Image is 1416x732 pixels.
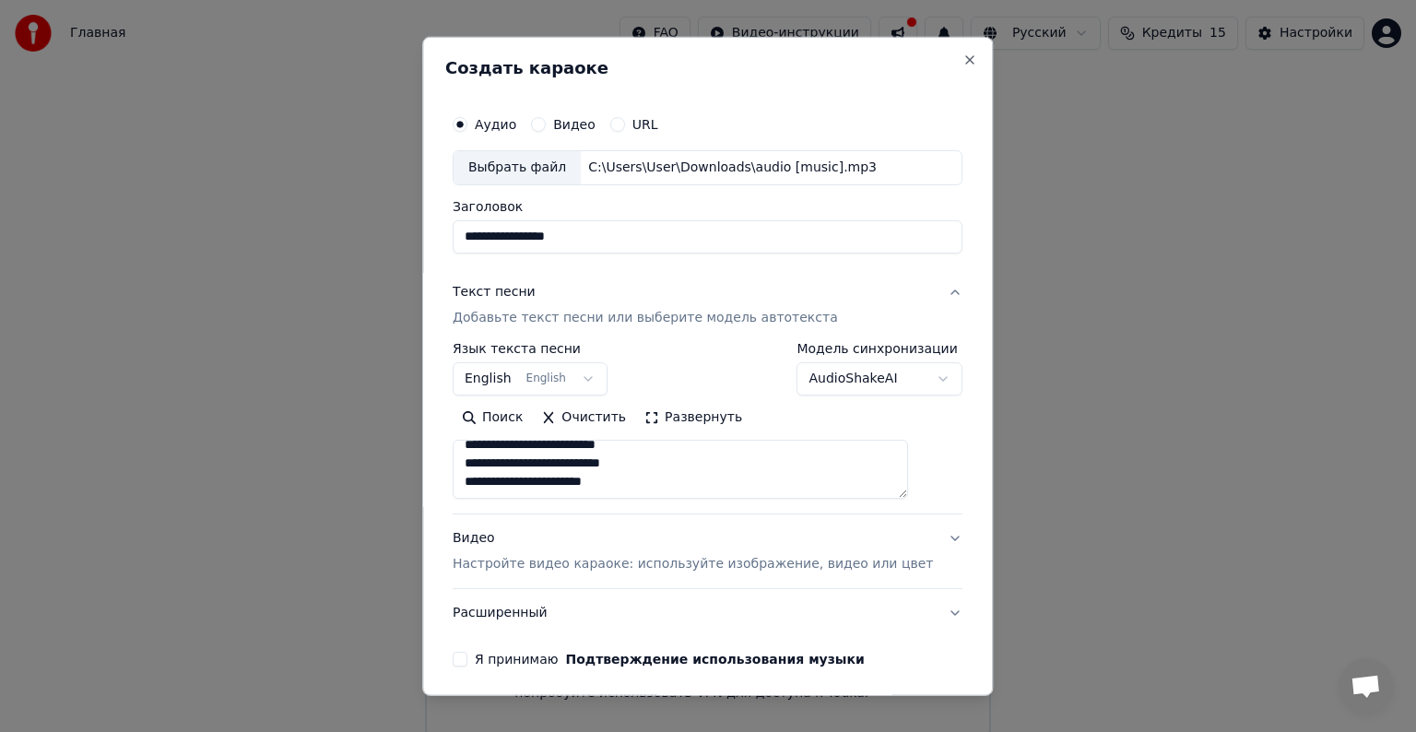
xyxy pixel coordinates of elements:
[453,283,536,301] div: Текст песни
[453,514,962,588] button: ВидеоНастройте видео караоке: используйте изображение, видео или цвет
[445,60,970,77] h2: Создать караоке
[454,151,581,184] div: Выбрать файл
[581,159,884,177] div: C:\Users\User\Downloads\audio [music].mp3
[797,342,963,355] label: Модель синхронизации
[475,118,516,131] label: Аудио
[453,529,933,573] div: Видео
[453,268,962,342] button: Текст песниДобавьте текст песни или выберите модель автотекста
[453,589,962,637] button: Расширенный
[533,403,636,432] button: Очистить
[632,118,658,131] label: URL
[453,342,608,355] label: Язык текста песни
[453,309,838,327] p: Добавьте текст песни или выберите модель автотекста
[635,403,751,432] button: Развернуть
[453,342,962,514] div: Текст песниДобавьте текст песни или выберите модель автотекста
[553,118,596,131] label: Видео
[453,555,933,573] p: Настройте видео караоке: используйте изображение, видео или цвет
[453,200,962,213] label: Заголовок
[453,403,532,432] button: Поиск
[566,653,865,666] button: Я принимаю
[475,653,865,666] label: Я принимаю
